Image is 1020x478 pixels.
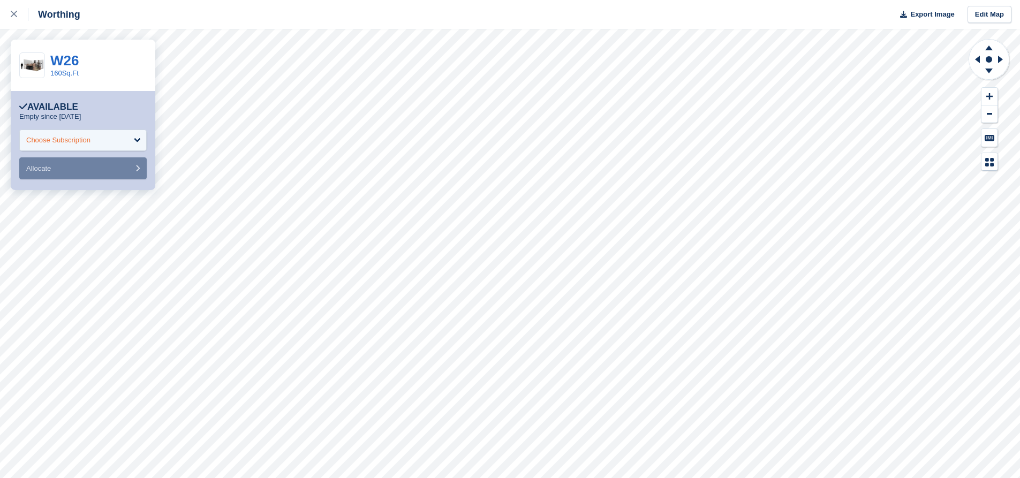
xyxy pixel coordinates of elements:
[981,129,998,147] button: Keyboard Shortcuts
[981,105,998,123] button: Zoom Out
[981,88,998,105] button: Zoom In
[981,153,998,171] button: Map Legend
[19,102,78,112] div: Available
[910,9,954,20] span: Export Image
[50,69,79,77] a: 160Sq.Ft
[19,157,147,179] button: Allocate
[20,56,44,75] img: 150-sqft-unit.jpg
[28,8,80,21] div: Worthing
[50,52,79,69] a: W26
[19,112,81,121] p: Empty since [DATE]
[968,6,1011,24] a: Edit Map
[894,6,955,24] button: Export Image
[26,135,90,146] div: Choose Subscription
[26,164,51,172] span: Allocate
